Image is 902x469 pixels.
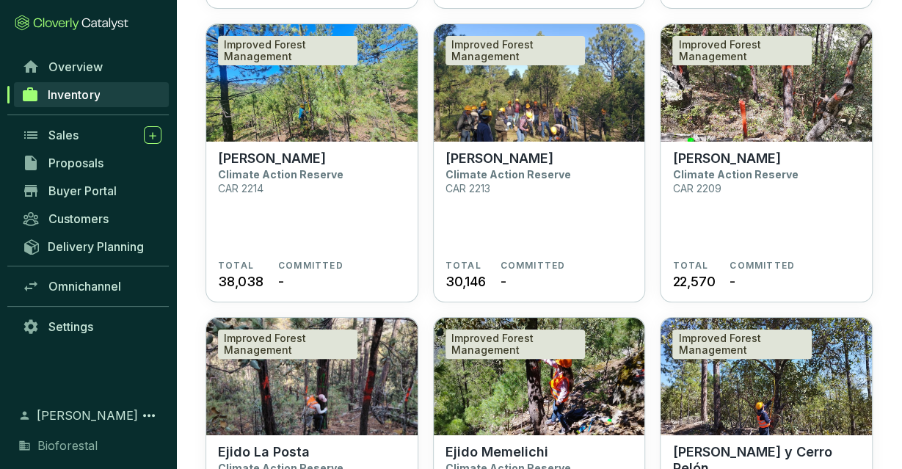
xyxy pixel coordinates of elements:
[206,23,418,302] a: Ejido AhuichiqueImproved Forest Management[PERSON_NAME]Climate Action ReserveCAR 2214TOTAL38,038C...
[206,318,418,435] img: Ejido La Posta
[672,272,715,291] span: 22,570
[445,168,571,181] p: Climate Action Reserve
[445,330,585,359] div: Improved Forest Management
[218,444,310,460] p: Ejido La Posta
[278,260,343,272] span: COMMITTED
[48,87,100,102] span: Inventory
[278,272,284,291] span: -
[445,444,548,460] p: Ejido Memelichi
[672,260,708,272] span: TOTAL
[48,128,79,142] span: Sales
[15,150,169,175] a: Proposals
[672,150,780,167] p: [PERSON_NAME]
[15,274,169,299] a: Omnichannel
[500,272,506,291] span: -
[661,24,872,142] img: Ejido Calaveras
[672,330,812,359] div: Improved Forest Management
[445,150,553,167] p: [PERSON_NAME]
[14,82,169,107] a: Inventory
[37,407,138,424] span: [PERSON_NAME]
[672,36,812,65] div: Improved Forest Management
[48,211,109,226] span: Customers
[48,319,93,334] span: Settings
[730,260,795,272] span: COMMITTED
[672,182,721,194] p: CAR 2209
[660,23,873,302] a: Ejido CalaverasImproved Forest Management[PERSON_NAME]Climate Action ReserveCAR 2209TOTAL22,570CO...
[218,330,357,359] div: Improved Forest Management
[48,239,144,254] span: Delivery Planning
[500,260,565,272] span: COMMITTED
[206,24,418,142] img: Ejido Ahuichique
[445,36,585,65] div: Improved Forest Management
[218,36,357,65] div: Improved Forest Management
[218,260,254,272] span: TOTAL
[434,318,645,435] img: Ejido Memelichi
[672,168,798,181] p: Climate Action Reserve
[37,437,98,454] span: Bioforestal
[15,54,169,79] a: Overview
[48,183,117,198] span: Buyer Portal
[15,234,169,258] a: Delivery Planning
[15,206,169,231] a: Customers
[15,123,169,148] a: Sales
[730,272,735,291] span: -
[433,23,646,302] a: Ejido CajurichiImproved Forest Management[PERSON_NAME]Climate Action ReserveCAR 2213TOTAL30,146CO...
[445,260,481,272] span: TOTAL
[48,156,103,170] span: Proposals
[445,272,486,291] span: 30,146
[218,150,326,167] p: [PERSON_NAME]
[48,59,103,74] span: Overview
[661,318,872,435] img: Ejido Ocampo y Cerro Pelón
[48,279,121,294] span: Omnichannel
[445,182,490,194] p: CAR 2213
[15,178,169,203] a: Buyer Portal
[218,272,263,291] span: 38,038
[218,182,263,194] p: CAR 2214
[218,168,343,181] p: Climate Action Reserve
[15,314,169,339] a: Settings
[434,24,645,142] img: Ejido Cajurichi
